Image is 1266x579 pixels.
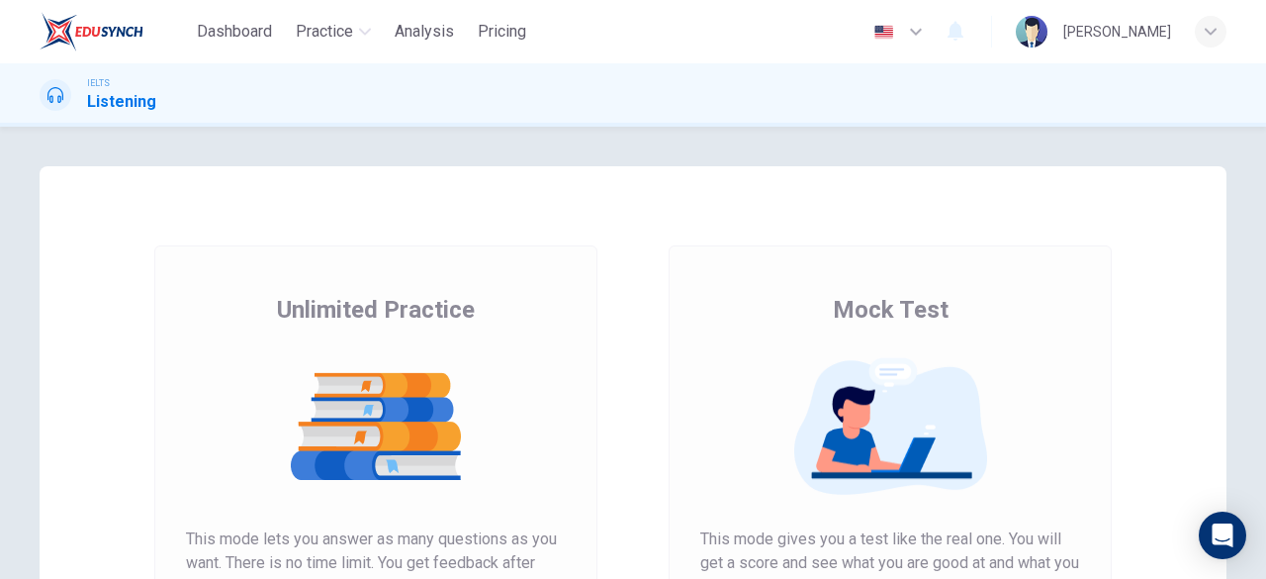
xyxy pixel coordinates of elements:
img: en [871,25,896,40]
div: Open Intercom Messenger [1199,512,1246,559]
span: Dashboard [197,20,272,44]
img: Profile picture [1016,16,1047,48]
button: Analysis [387,14,462,49]
button: Dashboard [189,14,280,49]
a: EduSynch logo [40,12,189,51]
span: Analysis [395,20,454,44]
div: [PERSON_NAME] [1063,20,1171,44]
span: IELTS [87,76,110,90]
img: EduSynch logo [40,12,143,51]
span: Pricing [478,20,526,44]
button: Pricing [470,14,534,49]
span: Unlimited Practice [277,294,475,326]
h1: Listening [87,90,156,114]
span: Mock Test [833,294,949,326]
span: Practice [296,20,353,44]
button: Practice [288,14,379,49]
